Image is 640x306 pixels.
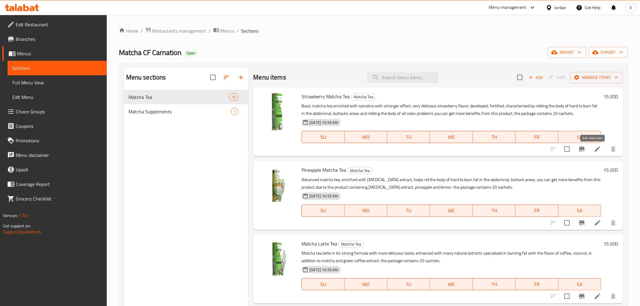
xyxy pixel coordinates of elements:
[16,181,102,188] span: Coverage Report
[345,278,387,290] button: MO
[304,206,342,215] span: SU
[17,50,102,57] span: Menus
[561,143,573,155] span: Select to update
[347,206,385,215] span: MO
[367,72,439,83] input: search
[302,278,344,290] button: SU
[2,191,107,206] a: Grocery Checklist
[2,32,107,46] a: Branches
[347,280,385,289] span: MO
[16,122,102,130] span: Coupons
[570,72,623,83] button: Manage items
[473,205,516,217] button: TH
[8,75,107,90] a: Full Menu View
[575,74,618,81] span: Manage items
[253,73,286,82] h2: Menu items
[2,162,107,177] a: Upsell
[345,131,387,143] button: MO
[347,167,373,174] div: Matcha Tea
[387,205,430,217] button: TU
[219,70,234,85] span: Sort sections
[594,49,623,56] span: export
[302,102,601,117] p: Basic matcha tea enriched with spirulina with stronger effect, very delicious strawberry flavor, ...
[561,216,573,229] span: Select to update
[575,216,589,230] button: Branch-specific-item
[430,131,473,143] button: WE
[307,193,341,199] span: [DATE] 10:59 AM
[16,35,102,43] span: Branches
[559,278,601,290] button: SA
[302,165,346,174] span: Pineapple Matcha Tea
[258,239,297,278] img: Matcha Latte Tea
[561,206,599,215] span: SA
[433,280,470,289] span: WE
[348,167,372,174] span: Matcha Tea
[433,133,470,142] span: WE
[575,142,589,156] button: Branch-specific-item
[231,109,238,115] span: 1
[347,133,385,142] span: MO
[124,90,249,104] div: Matcha Tea10
[119,27,628,35] nav: breadcrumb
[12,79,102,86] span: Full Menu View
[12,64,102,72] span: Sections
[339,241,364,248] span: Matcha Tea
[124,104,249,119] div: Matcha Supplements1
[604,166,618,174] h6: 15 JOD
[258,92,297,131] img: Strawberry Matcha Tea
[433,206,470,215] span: WE
[518,280,556,289] span: FR
[207,71,219,84] span: Select all sections
[213,27,234,35] a: Menus
[604,92,618,101] h6: 15 JOD
[129,108,231,115] div: Matcha Supplements
[606,216,621,230] button: delete
[575,289,589,304] button: Branch-specific-item
[390,133,428,142] span: TU
[2,119,107,133] a: Coupons
[129,93,229,101] span: Matcha Tea
[559,205,601,217] button: SA
[2,177,107,191] a: Coverage Report
[3,222,31,230] span: Get support on:
[16,21,102,28] span: Edit Restaurant
[16,195,102,202] span: Grocery Checklist
[19,212,28,220] span: 1.0.0
[561,290,573,303] span: Select to update
[16,137,102,144] span: Promotions
[387,278,430,290] button: TU
[514,71,526,84] span: Select section
[473,131,516,143] button: TH
[184,50,198,56] span: Open
[302,249,601,265] p: Matcha tea latte in its strong formula with more delicious taste, enhanced with many natural extr...
[3,212,18,220] span: Version:
[12,93,102,101] span: Edit Menu
[387,131,430,143] button: TU
[119,27,138,34] a: Home
[124,87,249,121] nav: Menu sections
[475,280,513,289] span: TH
[555,4,567,11] div: Jordan
[390,206,428,215] span: TU
[430,278,473,290] button: WE
[526,73,546,82] button: Add
[630,4,632,11] span: A
[3,228,41,236] a: Support.OpsPlatform
[516,205,558,217] button: FR
[473,278,516,290] button: TH
[489,4,526,11] div: Menu-management
[145,27,206,35] a: Restaurants management
[2,17,107,32] a: Edit Restaurant
[16,108,102,115] span: Choice Groups
[302,239,337,248] span: Matcha Latte Tea
[126,73,166,82] h2: Menu sections
[430,205,473,217] button: WE
[16,151,102,159] span: Menu disclaimer
[390,280,428,289] span: TU
[546,73,570,82] span: Select section first
[2,104,107,119] a: Choice Groups
[351,93,376,100] span: Matcha Tea
[229,93,239,101] div: items
[559,131,601,143] button: SA
[548,47,586,58] button: import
